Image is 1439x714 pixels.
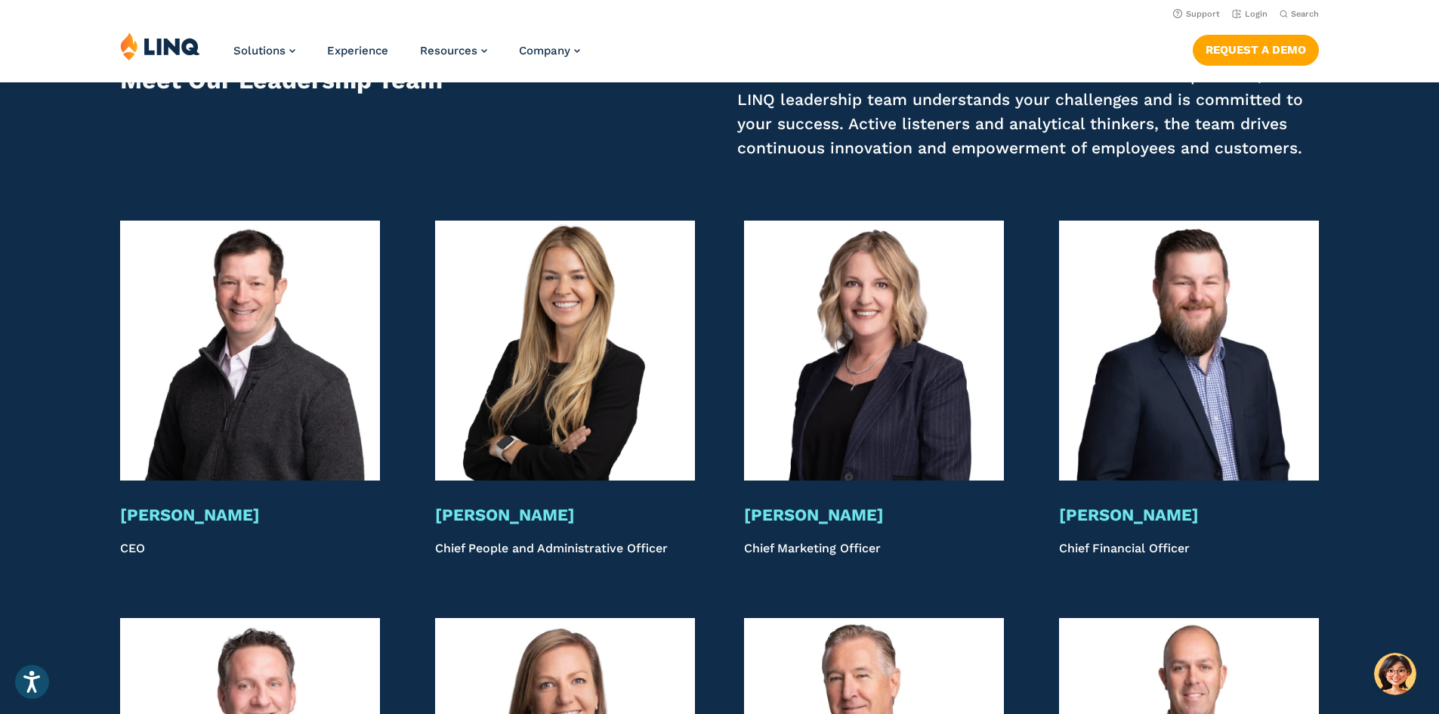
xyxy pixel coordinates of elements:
[744,221,1004,481] img: Christine Pribilski Headshot
[420,44,477,57] span: Resources
[1059,505,1319,526] h3: [PERSON_NAME]
[435,539,695,558] p: Chief People and Administrative Officer
[120,505,380,526] h3: [PERSON_NAME]
[1059,221,1319,481] img: Cody Draper Headshot
[1374,653,1416,695] button: Hello, have a question? Let’s chat.
[420,44,487,57] a: Resources
[1232,9,1268,19] a: Login
[120,32,200,60] img: LINQ | K‑12 Software
[1291,9,1319,19] span: Search
[1193,32,1319,65] nav: Button Navigation
[435,221,695,481] img: Catherine Duke Headshot
[744,505,1004,526] h3: [PERSON_NAME]
[519,44,570,57] span: Company
[519,44,580,57] a: Company
[737,63,1319,160] p: With decades of collective K‑12 and software solutions experience, the LINQ leadership team under...
[327,44,388,57] a: Experience
[1059,539,1319,558] p: Chief Financial Officer
[744,539,1004,558] p: Chief Marketing Officer
[1193,35,1319,65] a: Request a Demo
[233,44,295,57] a: Solutions
[1173,9,1220,19] a: Support
[120,539,380,558] p: CEO
[1280,8,1319,20] button: Open Search Bar
[233,44,286,57] span: Solutions
[435,505,695,526] h3: [PERSON_NAME]
[120,221,380,481] img: Bryan Jones Headshot
[233,32,580,82] nav: Primary Navigation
